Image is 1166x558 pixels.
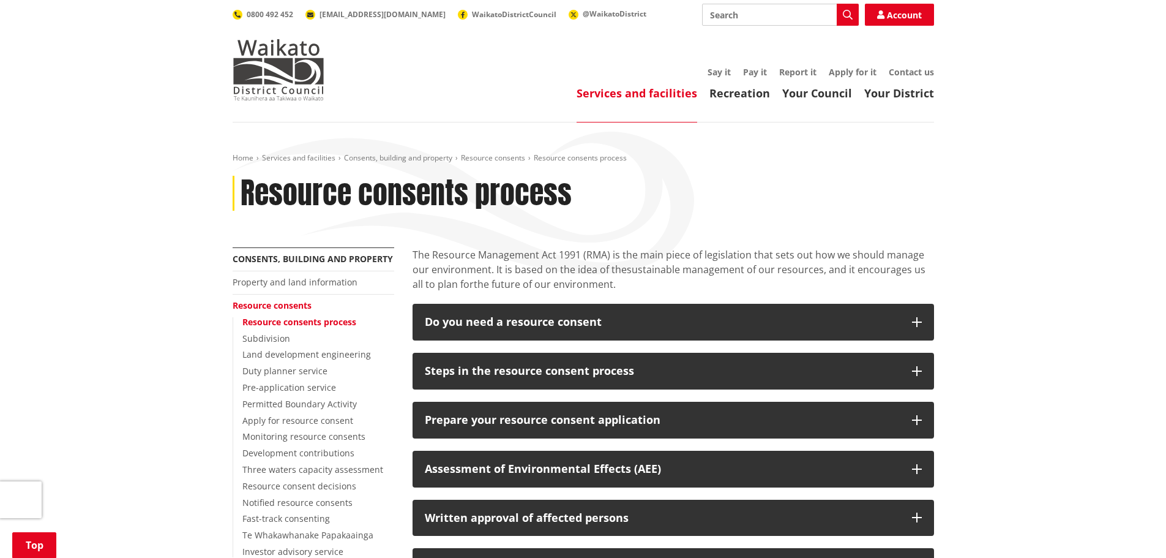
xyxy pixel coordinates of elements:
a: Resource consents [233,300,312,311]
a: Property and land information [233,276,357,288]
a: Resource consents [461,153,525,163]
a: WaikatoDistrictCouncil [458,9,556,20]
span: 0800 492 452 [247,9,293,20]
input: Search input [702,4,859,26]
a: Your District [864,86,934,100]
a: Resource consent decisions [242,480,356,492]
a: Resource consents process [242,316,356,328]
a: Monitoring resource consents [242,431,365,442]
a: Say it [708,66,731,78]
div: Written approval of affected persons [425,512,900,524]
a: Services and facilities [577,86,697,100]
a: @WaikatoDistrict [569,9,646,19]
button: Prepare your resource consent application [413,402,934,439]
div: Steps in the resource consent process [425,365,900,377]
a: Services and facilities [262,153,335,163]
p: The Resource Management Act 1991 (RMA) is the main piece of legislation that sets out how we shou... [413,247,934,292]
a: Apply for it [829,66,876,78]
a: Permitted Boundary Activity [242,398,357,410]
a: Three waters capacity assessment [242,464,383,475]
a: Recreation [709,86,770,100]
a: Home [233,153,253,163]
a: Apply for resource consent [242,415,353,426]
button: Do you need a resource consent [413,304,934,341]
a: Land development engineering [242,349,371,360]
a: [EMAIL_ADDRESS][DOMAIN_NAME] [305,9,446,20]
span: [EMAIL_ADDRESS][DOMAIN_NAME] [320,9,446,20]
span: WaikatoDistrictCouncil [472,9,556,20]
h1: Resource consents process [241,176,572,211]
a: Notified resource consents [242,497,353,508]
div: Assessment of Environmental Effects (AEE) [425,463,900,475]
a: 0800 492 452 [233,9,293,20]
a: Subdivision [242,333,290,344]
a: Pre-application service [242,382,336,393]
span: @WaikatoDistrict [583,9,646,19]
a: Duty planner service [242,365,327,377]
nav: breadcrumb [233,153,934,164]
a: Consents, building and property [344,153,452,163]
button: Written approval of affected persons [413,500,934,537]
a: Your Council [782,86,852,100]
div: Do you need a resource consent [425,316,900,328]
a: Development contributions [242,447,354,459]
a: Te Whakawhanake Papakaainga [242,529,373,541]
a: Pay it [743,66,767,78]
a: Contact us [889,66,934,78]
div: Prepare your resource consent application [425,414,900,426]
a: Report it [779,66,817,78]
span: Resource consents process [534,153,627,163]
a: Account [865,4,934,26]
button: Assessment of Environmental Effects (AEE) [413,451,934,488]
a: Consents, building and property [233,253,393,265]
a: Investor advisory service [242,546,343,557]
a: Fast-track consenting [242,513,330,524]
a: Top [12,532,56,558]
button: Steps in the resource consent process [413,353,934,390]
img: Waikato District Council - Te Kaunihera aa Takiwaa o Waikato [233,39,324,100]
